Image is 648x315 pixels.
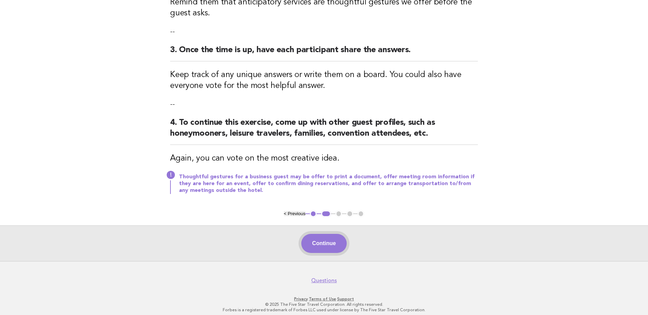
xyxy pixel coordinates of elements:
[311,277,337,284] a: Questions
[294,297,308,301] a: Privacy
[170,45,478,61] h2: 3. Once the time is up, have each participant share the answers.
[115,307,533,313] p: Forbes is a registered trademark of Forbes LLC used under license by The Five Star Travel Corpora...
[170,100,478,109] p: --
[284,211,305,216] button: < Previous
[115,296,533,302] p: · ·
[170,70,478,91] h3: Keep track of any unique answers or write them on a board. You could also have everyone vote for ...
[301,234,347,253] button: Continue
[337,297,354,301] a: Support
[170,117,478,145] h2: 4. To continue this exercise, come up with other guest profiles, such as honeymooners, leisure tr...
[310,210,317,217] button: 1
[170,27,478,36] p: --
[170,153,478,164] h3: Again, you can vote on the most creative idea.
[115,302,533,307] p: © 2025 The Five Star Travel Corporation. All rights reserved.
[321,210,331,217] button: 2
[309,297,336,301] a: Terms of Use
[179,174,478,194] p: Thoughtful gestures for a business guest may be offer to print a document, offer meeting room inf...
